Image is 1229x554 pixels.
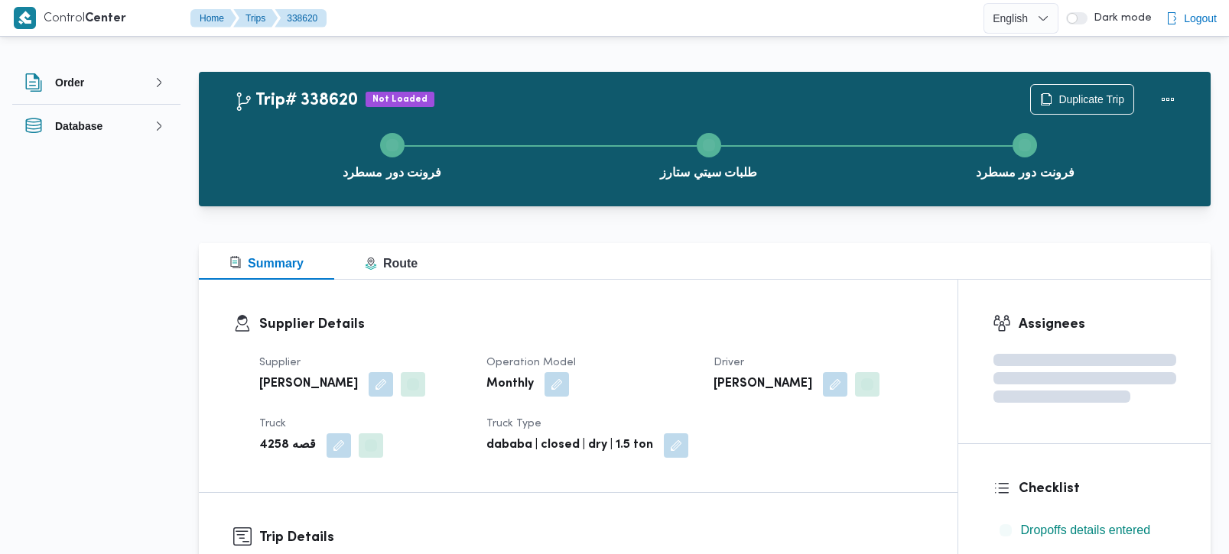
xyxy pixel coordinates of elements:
button: Dropoffs details entered [993,518,1177,543]
button: Home [190,9,236,28]
h3: Supplier Details [259,314,923,335]
h3: Trip Details [259,527,923,548]
span: Route [365,257,418,270]
span: Supplier [259,358,301,368]
h3: Database [55,117,102,135]
b: Not Loaded [372,95,428,104]
b: [PERSON_NAME] [259,375,358,394]
button: 338620 [275,9,327,28]
button: Duplicate Trip [1030,84,1134,115]
svg: Step 1 is complete [386,139,398,151]
span: فرونت دور مسطرد [343,164,441,182]
h3: Checklist [1019,478,1177,499]
h3: Assignees [1019,314,1177,335]
button: Trips [233,9,278,28]
span: Truck Type [486,419,541,429]
button: Order [24,73,168,92]
span: Operation Model [486,358,576,368]
b: [PERSON_NAME] [714,375,812,394]
span: فرونت دور مسطرد [976,164,1075,182]
h2: Trip# 338620 [234,91,358,111]
button: Logout [1159,3,1223,34]
h3: Order [55,73,84,92]
span: Truck [259,419,286,429]
button: Actions [1153,84,1183,115]
button: فرونت دور مسطرد [234,115,551,194]
img: X8yXhbKr1z7QwAAAABJRU5ErkJggg== [14,7,36,29]
span: Not Loaded [366,92,434,107]
b: Monthly [486,375,534,394]
span: Driver [714,358,744,368]
b: قصه 4258 [259,436,316,455]
svg: Step 2 is complete [703,139,715,151]
span: Duplicate Trip [1058,90,1124,109]
svg: Step 3 is complete [1019,139,1031,151]
span: Logout [1184,9,1217,28]
span: Dark mode [1088,12,1152,24]
span: Summary [229,257,304,270]
span: Dropoffs details entered [1021,523,1151,536]
b: dababa | closed | dry | 1.5 ton [486,436,653,455]
button: فرونت دور مسطرد [866,115,1183,194]
b: Center [85,13,126,24]
button: Database [24,117,168,135]
span: Dropoffs details entered [1021,521,1151,539]
span: طلبات سيتي ستارز [660,164,757,182]
button: طلبات سيتي ستارز [551,115,867,194]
